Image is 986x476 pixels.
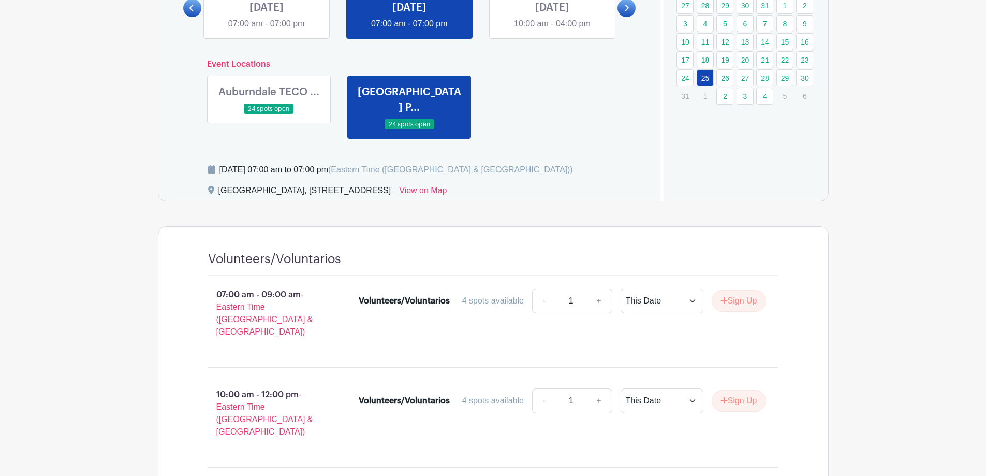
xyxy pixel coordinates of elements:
a: 4 [756,88,773,105]
a: + [586,388,612,413]
a: 10 [676,33,694,50]
div: [DATE] 07:00 am to 07:00 pm [219,164,573,176]
div: Volunteers/Voluntarios [359,295,450,307]
a: 14 [756,33,773,50]
a: 25 [697,69,714,86]
a: 7 [756,15,773,32]
h6: Event Locations [199,60,621,69]
div: 4 spots available [462,395,524,407]
a: 22 [776,51,793,68]
a: 9 [796,15,813,32]
a: 17 [676,51,694,68]
a: 20 [737,51,754,68]
p: 10:00 am - 12:00 pm [192,384,343,442]
a: 24 [676,69,694,86]
h4: Volunteers/Voluntarios [208,252,341,267]
a: View on Map [399,184,447,201]
a: + [586,289,612,313]
a: 6 [737,15,754,32]
span: - Eastern Time ([GEOGRAPHIC_DATA] & [GEOGRAPHIC_DATA]) [216,290,313,336]
span: (Eastern Time ([GEOGRAPHIC_DATA] & [GEOGRAPHIC_DATA])) [328,165,573,174]
p: 6 [796,88,813,104]
a: 26 [716,69,733,86]
a: 12 [716,33,733,50]
a: 23 [796,51,813,68]
a: - [532,289,556,313]
a: 28 [756,69,773,86]
a: 27 [737,69,754,86]
a: 4 [697,15,714,32]
div: [GEOGRAPHIC_DATA], [STREET_ADDRESS] [218,184,391,201]
p: 1 [697,88,714,104]
a: 19 [716,51,733,68]
a: 30 [796,69,813,86]
a: 21 [756,51,773,68]
a: 3 [676,15,694,32]
button: Sign Up [712,290,766,312]
span: - Eastern Time ([GEOGRAPHIC_DATA] & [GEOGRAPHIC_DATA]) [216,390,313,436]
p: 31 [676,88,694,104]
a: 16 [796,33,813,50]
a: 18 [697,51,714,68]
a: 11 [697,33,714,50]
a: 3 [737,88,754,105]
a: 8 [776,15,793,32]
a: - [532,388,556,413]
a: 29 [776,69,793,86]
a: 13 [737,33,754,50]
a: 15 [776,33,793,50]
a: 2 [716,88,733,105]
button: Sign Up [712,390,766,412]
p: 07:00 am - 09:00 am [192,284,343,342]
p: 5 [776,88,793,104]
a: 5 [716,15,733,32]
div: 4 spots available [462,295,524,307]
div: Volunteers/Voluntarios [359,395,450,407]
